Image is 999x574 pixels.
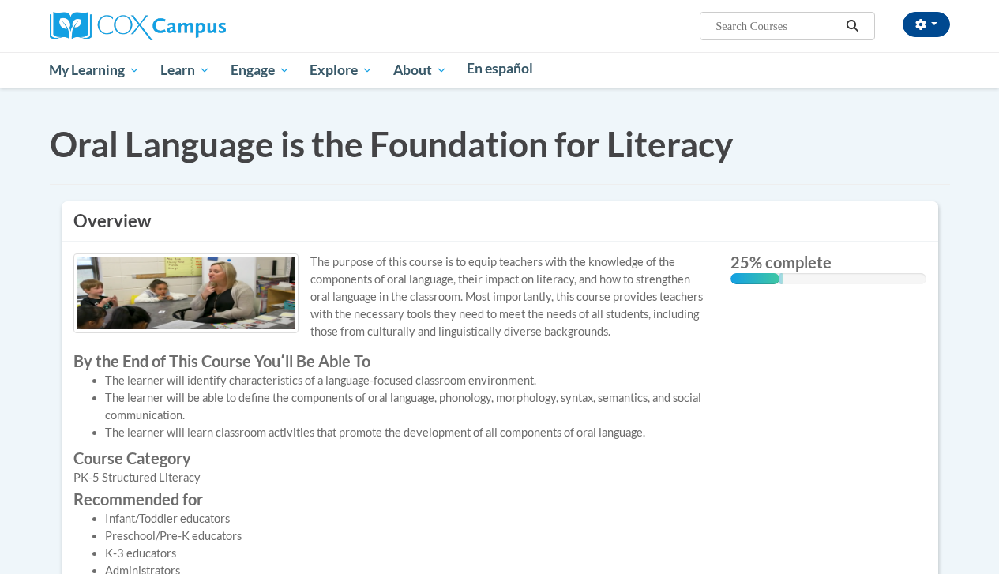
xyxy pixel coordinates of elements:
[105,510,708,527] li: Infant/Toddler educators
[730,273,779,284] div: 25% complete
[105,372,708,389] li: The learner will identify characteristics of a language-focused classroom environment.
[310,61,373,80] span: Explore
[231,61,290,80] span: Engage
[150,52,220,88] a: Learn
[73,449,708,467] label: Course Category
[299,52,383,88] a: Explore
[393,61,447,80] span: About
[105,424,708,441] li: The learner will learn classroom activities that promote the development of all components of ora...
[779,273,783,284] div: 0.001%
[50,123,733,164] span: Oral Language is the Foundation for Literacy
[105,389,708,424] li: The learner will be able to define the components of oral language, phonology, morphology, syntax...
[49,61,140,80] span: My Learning
[73,253,708,340] p: The purpose of this course is to equip teachers with the knowledge of the components of oral lang...
[160,61,210,80] span: Learn
[467,60,533,77] span: En español
[73,209,926,234] h3: Overview
[39,52,151,88] a: My Learning
[383,52,457,88] a: About
[220,52,300,88] a: Engage
[73,490,708,508] label: Recommended for
[73,352,708,370] label: By the End of This Course Youʹll Be Able To
[903,12,950,37] button: Account Settings
[457,52,544,85] a: En español
[73,253,299,333] img: Course logo image
[50,12,226,40] img: Cox Campus
[105,545,708,562] li: K-3 educators
[73,469,708,486] div: PK-5 Structured Literacy
[730,253,926,271] label: 25% complete
[38,52,962,88] div: Main menu
[50,18,226,32] a: Cox Campus
[105,527,708,545] li: Preschool/Pre-K educators
[714,17,840,36] input: Search Courses
[840,17,864,36] button: Search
